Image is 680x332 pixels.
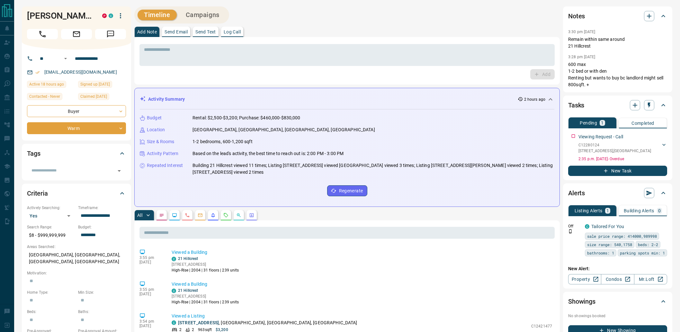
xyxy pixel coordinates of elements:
span: beds: 2-2 [638,241,658,248]
svg: Lead Browsing Activity [172,213,177,218]
svg: Requests [223,213,228,218]
p: Log Call [224,30,241,34]
svg: Notes [159,213,164,218]
p: [STREET_ADDRESS] [172,293,239,299]
span: Signed up [DATE] [80,81,110,88]
span: parking spots min: 1 [620,250,665,256]
div: Tue Sep 03 2019 [78,81,126,90]
p: Remain within same around 21 Hillcrest [568,36,667,50]
span: Call [27,29,58,39]
p: Areas Searched: [27,244,126,250]
p: Actively Searching: [27,205,75,211]
p: $8 - $999,999,999 [27,230,75,241]
h2: Alerts [568,188,585,198]
h2: Tasks [568,100,584,110]
p: Building 21 Hillcrest viewed 11 times; Listing [STREET_ADDRESS] viewed [GEOGRAPHIC_DATA] viewed 3... [192,162,554,176]
p: [STREET_ADDRESS] [172,262,239,267]
p: New Alert: [568,265,667,272]
div: Mon Oct 13 2025 [27,81,75,90]
svg: Listing Alerts [210,213,216,218]
p: High-Rise | 2004 | 31 floors | 239 units [172,299,239,305]
p: Based on the lead's activity, the best time to reach out is: 2:00 PM - 3:00 PM [192,150,344,157]
a: Property [568,274,601,284]
p: Viewed a Building [172,249,552,256]
p: Send Text [195,30,216,34]
p: Activity Summary [148,96,185,103]
svg: Push Notification Only [568,229,573,234]
p: 3:54 pm [139,319,162,324]
p: C12280124 [578,142,651,148]
svg: Opportunities [236,213,241,218]
p: High-Rise | 2004 | 31 floors | 239 units [172,267,239,273]
svg: Email Verified [35,70,40,75]
p: Budget: [78,224,126,230]
p: 3:55 pm [139,287,162,292]
span: Active 18 hours ago [29,81,64,88]
div: Yes [27,211,75,221]
p: 1-2 bedrooms, 600-1,200 sqft [192,138,253,145]
p: Viewed a Building [172,281,552,288]
p: [DATE] [139,292,162,296]
p: Motivation: [27,270,126,276]
h2: Notes [568,11,585,21]
button: New Task [568,166,667,176]
div: Alerts [568,185,667,201]
div: Warm [27,122,126,134]
p: Search Range: [27,224,75,230]
span: Contacted - Never [29,93,60,100]
a: [EMAIL_ADDRESS][DOMAIN_NAME] [44,69,117,75]
svg: Calls [185,213,190,218]
p: 2:35 p.m. [DATE] - Overdue [578,156,667,162]
span: Claimed [DATE] [80,93,107,100]
p: Location [147,126,165,133]
p: Listing Alerts [575,208,603,213]
a: 21 Hillcrest [178,288,198,293]
div: C12280124[STREET_ADDRESS],[GEOGRAPHIC_DATA] [578,141,667,155]
a: 21 Hillcrest [178,256,198,261]
p: Baths: [78,309,126,315]
div: condos.ca [585,224,589,229]
a: Tailored For You [591,224,624,229]
a: [STREET_ADDRESS] [178,320,219,325]
p: Beds: [27,309,75,315]
p: 3:55 pm [139,255,162,260]
p: Repeated Interest [147,162,183,169]
div: Tasks [568,97,667,113]
div: property.ca [102,14,107,18]
p: 1 [606,208,609,213]
p: Budget [147,115,162,121]
p: [DATE] [139,260,162,264]
p: 3:28 pm [DATE] [568,55,595,59]
p: All [137,213,142,217]
button: Open [62,55,69,62]
div: Activity Summary2 hours ago [140,93,554,105]
p: No showings booked [568,313,667,319]
p: 3:30 pm [DATE] [568,30,595,34]
span: Message [95,29,126,39]
p: [STREET_ADDRESS] , [GEOGRAPHIC_DATA] [578,148,651,154]
p: Min Size: [78,290,126,295]
span: Email [61,29,92,39]
p: C12421477 [531,323,552,329]
span: sale price range: 414000,989998 [587,233,657,239]
p: Home Type: [27,290,75,295]
p: Size & Rooms [147,138,174,145]
p: [GEOGRAPHIC_DATA], [GEOGRAPHIC_DATA], [GEOGRAPHIC_DATA], [GEOGRAPHIC_DATA] [27,250,126,267]
svg: Agent Actions [249,213,254,218]
p: Send Email [165,30,188,34]
div: condos.ca [172,320,176,325]
p: Off [568,223,581,229]
p: Completed [631,121,654,125]
span: size range: 540,1758 [587,241,632,248]
div: Notes [568,8,667,24]
p: Timeframe: [78,205,126,211]
h2: Showings [568,296,595,307]
button: Regenerate [327,185,367,196]
p: Viewed a Listing [172,313,552,319]
p: Pending [580,121,597,125]
div: condos.ca [172,289,176,293]
svg: Emails [198,213,203,218]
span: bathrooms: 1 [587,250,614,256]
p: Add Note [137,30,157,34]
p: [DATE] [139,324,162,328]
